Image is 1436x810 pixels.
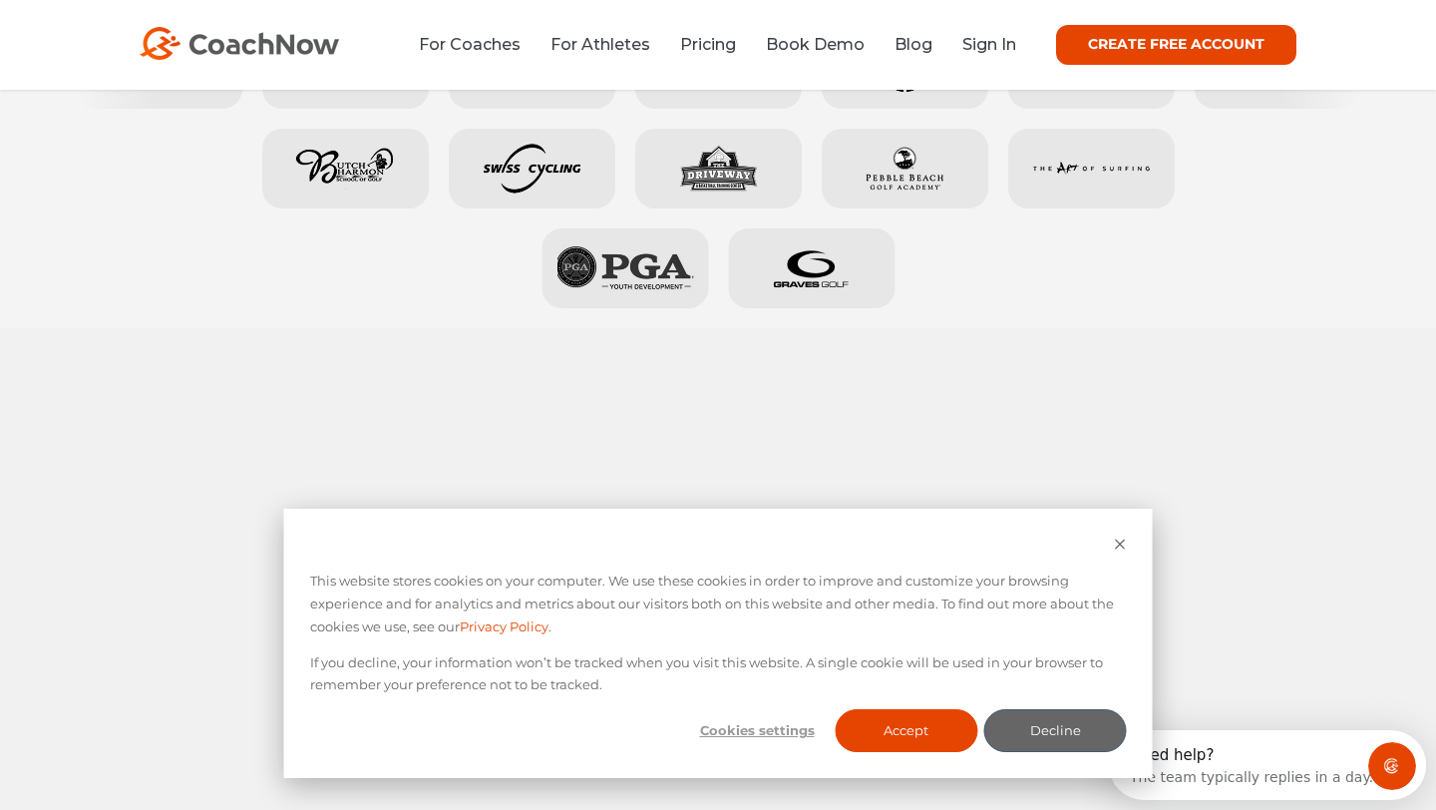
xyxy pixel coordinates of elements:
[21,33,264,54] div: The team typically replies in a day.
[140,27,339,60] img: CoachNow Logo
[310,651,1127,697] p: If you decline, your information won’t be tracked when you visit this website. A single cookie wi...
[962,35,1016,54] a: Sign In
[835,709,977,752] button: Accept
[1109,730,1426,800] iframe: Intercom live chat discovery launcher
[21,17,264,33] div: Need help?
[1056,25,1296,65] a: CREATE FREE ACCOUNT
[310,570,1127,637] p: This website stores cookies on your computer. We use these cookies in order to improve and custom...
[766,35,865,54] a: Book Demo
[1114,535,1127,558] button: Dismiss cookie banner
[460,615,548,638] a: Privacy Policy
[984,709,1127,752] button: Decline
[550,35,650,54] a: For Athletes
[419,35,521,54] a: For Coaches
[680,35,736,54] a: Pricing
[8,8,323,63] div: Open Intercom Messenger
[284,509,1153,778] div: Cookie banner
[1368,742,1416,790] iframe: Intercom live chat
[895,35,932,54] a: Blog
[686,709,829,752] button: Cookies settings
